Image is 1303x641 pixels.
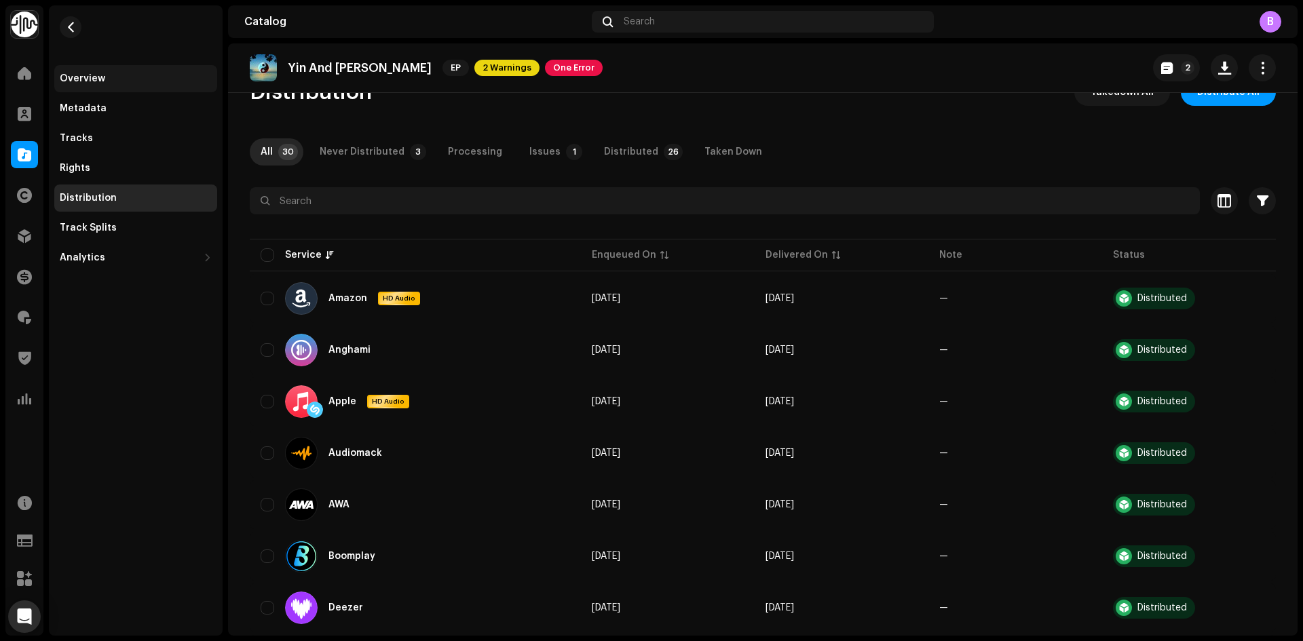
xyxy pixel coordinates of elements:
[766,500,794,509] span: Aug 28, 2025
[54,65,217,92] re-m-nav-item: Overview
[60,73,105,84] div: Overview
[545,60,603,76] span: One Error
[766,551,794,561] span: Aug 28, 2025
[285,248,322,262] div: Service
[939,500,948,509] re-a-table-badge: —
[592,603,620,613] span: Aug 28, 2025
[328,603,363,613] div: Deezer
[566,144,582,160] p-badge: 1
[766,397,794,406] span: Aug 28, 2025
[54,155,217,182] re-m-nav-item: Rights
[250,187,1200,214] input: Search
[60,252,105,263] div: Analytics
[328,397,356,406] div: Apple
[939,397,948,406] re-a-table-badge: —
[328,551,375,561] div: Boomplay
[54,125,217,152] re-m-nav-item: Tracks
[766,448,794,458] span: Aug 28, 2025
[1137,448,1187,458] div: Distributed
[1137,551,1187,561] div: Distributed
[328,294,367,303] div: Amazon
[11,11,38,38] img: 0f74c21f-6d1c-4dbc-9196-dbddad53419e
[766,603,794,613] span: Aug 28, 2025
[1181,61,1194,75] p-badge: 2
[60,133,93,144] div: Tracks
[704,138,762,166] div: Taken Down
[320,138,404,166] div: Never Distributed
[410,144,426,160] p-badge: 3
[261,138,273,166] div: All
[379,294,419,303] span: HD Audio
[1137,345,1187,355] div: Distributed
[54,184,217,212] re-m-nav-item: Distribution
[448,138,502,166] div: Processing
[1137,294,1187,303] div: Distributed
[592,345,620,355] span: Aug 28, 2025
[592,397,620,406] span: Aug 28, 2025
[766,294,794,303] span: Aug 28, 2025
[1260,11,1281,33] div: B
[328,345,371,355] div: Anghami
[442,60,469,76] span: EP
[60,222,117,233] div: Track Splits
[1137,603,1187,613] div: Distributed
[592,448,620,458] span: Aug 28, 2025
[278,144,298,160] p-badge: 30
[592,551,620,561] span: Aug 28, 2025
[766,345,794,355] span: Aug 28, 2025
[328,448,382,458] div: Audiomack
[529,138,561,166] div: Issues
[939,294,948,303] re-a-table-badge: —
[60,193,117,203] div: Distribution
[244,16,586,27] div: Catalog
[250,54,277,81] img: 0f5f52cd-c0e2-4ff8-987a-628f1389216e
[1137,397,1187,406] div: Distributed
[1153,54,1200,81] button: 2
[288,61,432,75] p: Yin And [PERSON_NAME]
[766,248,828,262] div: Delivered On
[592,500,620,509] span: Aug 28, 2025
[592,294,620,303] span: Aug 28, 2025
[939,551,948,561] re-a-table-badge: —
[939,345,948,355] re-a-table-badge: —
[54,95,217,122] re-m-nav-item: Metadata
[939,448,948,458] re-a-table-badge: —
[60,163,90,174] div: Rights
[60,103,107,114] div: Metadata
[592,248,656,262] div: Enqueued On
[54,244,217,271] re-m-nav-dropdown: Analytics
[474,60,540,76] span: 2 Warnings
[328,500,350,509] div: AWA
[1137,500,1187,509] div: Distributed
[369,397,408,406] span: HD Audio
[8,600,41,633] div: Open Intercom Messenger
[604,138,658,166] div: Distributed
[54,214,217,241] re-m-nav-item: Track Splits
[939,603,948,613] re-a-table-badge: —
[664,144,683,160] p-badge: 26
[624,16,655,27] span: Search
